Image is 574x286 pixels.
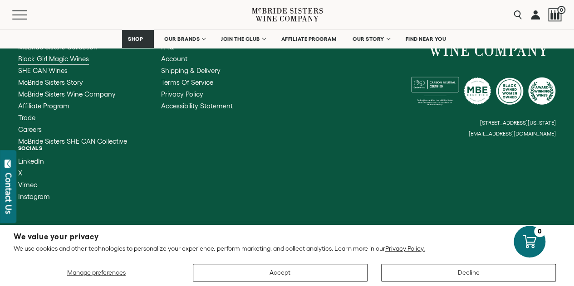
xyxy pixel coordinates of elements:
a: Careers [18,126,127,133]
span: Trade [18,114,35,121]
h2: We value your privacy [14,233,560,241]
a: McBride Sisters Wine Company [18,91,127,98]
span: LinkedIn [18,157,44,165]
span: McBride Sisters Wine Company [18,90,116,98]
a: Black Girl Magic Wines [18,55,127,63]
a: Accessibility Statement [161,102,233,110]
a: Instagram [18,193,50,200]
span: 0 [557,6,565,14]
a: JOIN THE CLUB [215,30,271,48]
span: SHE CAN Wines [18,67,68,74]
span: Account [161,55,187,63]
a: SHOP [122,30,154,48]
a: OUR STORY [347,30,395,48]
a: Account [161,55,233,63]
a: Affiliate Program [18,102,127,110]
span: Vimeo [18,181,38,189]
span: OUR BRANDS [164,36,200,42]
a: Shipping & Delivery [161,67,233,74]
span: JOIN THE CLUB [221,36,260,42]
button: Decline [381,264,556,281]
span: Black Girl Magic Wines [18,55,89,63]
span: Manage preferences [67,269,126,276]
div: 0 [534,226,545,237]
p: We use cookies and other technologies to personalize your experience, perform marketing, and coll... [14,244,560,252]
span: Careers [18,126,42,133]
a: Privacy Policy [161,91,233,98]
span: AFFILIATE PROGRAM [281,36,337,42]
span: McBride Sisters Story [18,78,83,86]
a: X [18,170,50,177]
a: LinkedIn [18,158,50,165]
span: OUR STORY [353,36,384,42]
small: [EMAIL_ADDRESS][DOMAIN_NAME] [469,131,556,137]
span: Privacy Policy [161,90,203,98]
span: SHOP [128,36,143,42]
a: OUR BRANDS [158,30,211,48]
span: Affiliate Program [18,102,69,110]
a: Trade [18,114,127,121]
button: Mobile Menu Trigger [12,10,45,19]
a: Vimeo [18,181,50,189]
a: Terms of Service [161,79,233,86]
span: Terms of Service [161,78,213,86]
button: Accept [193,264,368,281]
a: FIND NEAR YOU [400,30,452,48]
a: SHE CAN Wines [18,67,127,74]
span: X [18,169,22,177]
small: [STREET_ADDRESS][US_STATE] [480,120,556,126]
a: Privacy Policy. [385,245,425,252]
a: AFFILIATE PROGRAM [275,30,343,48]
a: McBride Sisters SHE CAN Collective [18,138,127,145]
a: McBride Sisters Story [18,79,127,86]
span: Accessibility Statement [161,102,233,110]
div: Contact Us [4,173,13,214]
span: Shipping & Delivery [161,67,221,74]
button: Manage preferences [14,264,179,281]
span: FIND NEAR YOU [406,36,446,42]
